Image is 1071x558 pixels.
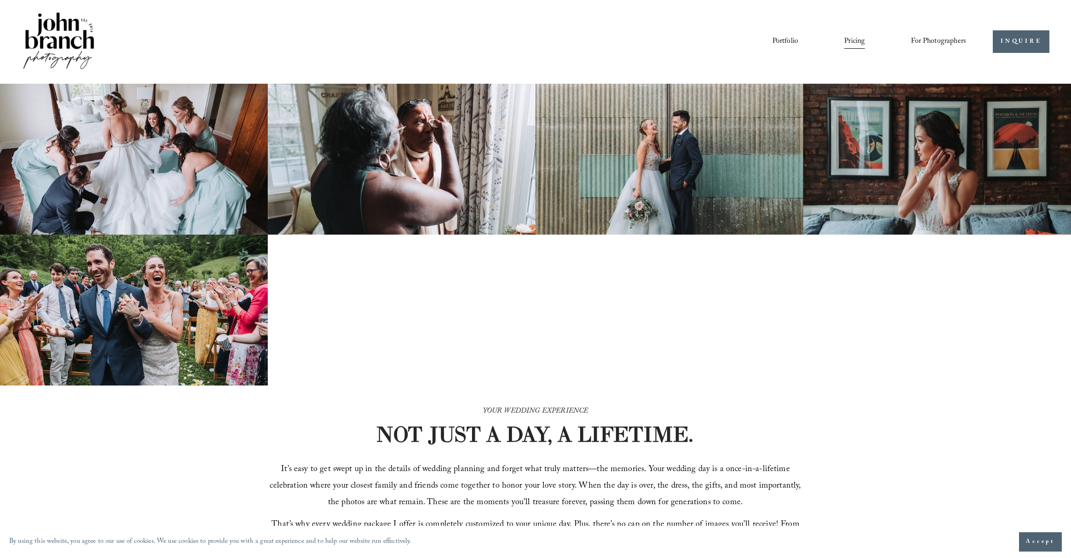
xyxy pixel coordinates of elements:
[268,84,535,235] img: Woman applying makeup to another woman near a window with floral curtains and autumn flowers.
[376,421,693,448] strong: NOT JUST A DAY, A LIFETIME.
[844,34,865,50] a: Pricing
[803,235,1071,385] img: Silhouettes of a bride and groom facing each other in a church, with colorful stained glass windo...
[1019,532,1062,552] button: Accept
[1026,537,1055,546] span: Accept
[268,235,535,385] img: A bride and four bridesmaids in pink dresses, holding bouquets with pink and white flowers, smili...
[483,405,588,418] em: YOUR WEDDING EXPERIENCE
[270,463,803,510] span: It’s easy to get swept up in the details of wedding planning and forget what truly matters—the me...
[911,34,966,50] a: folder dropdown
[911,35,966,49] span: For Photographers
[22,11,96,73] img: John Branch IV Photography
[803,84,1071,235] img: Bride adjusting earring in front of framed posters on a brick wall.
[9,535,412,549] p: By using this website, you agree to our use of cookies. We use cookies to provide you with a grea...
[535,84,803,235] img: A bride and groom standing together, laughing, with the bride holding a bouquet in front of a cor...
[993,30,1049,53] a: INQUIRE
[535,235,803,385] img: Bride and groom standing in an elegant greenhouse with chandeliers and lush greenery.
[772,34,798,50] a: Portfolio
